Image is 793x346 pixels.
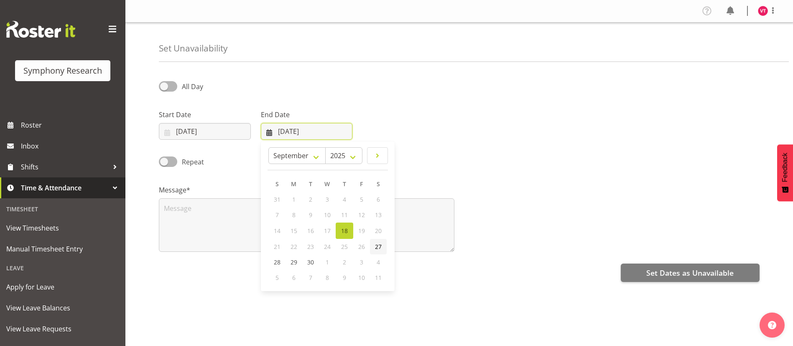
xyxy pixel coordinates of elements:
label: End Date [261,110,353,120]
span: T [343,180,346,188]
img: Rosterit website logo [6,21,75,38]
a: 28 [269,254,286,270]
span: 11 [341,211,348,219]
span: 2 [309,195,312,203]
img: help-xxl-2.png [768,321,776,329]
span: Inbox [21,140,121,152]
span: 10 [358,274,365,282]
span: Apply for Leave [6,281,119,293]
span: 2 [343,258,346,266]
span: 7 [275,211,279,219]
span: 24 [324,243,331,251]
span: S [377,180,380,188]
input: Click to select... [261,123,353,140]
div: Leave [2,259,123,277]
span: 28 [274,258,280,266]
span: 21 [274,243,280,251]
span: 14 [274,227,280,235]
span: F [360,180,363,188]
img: vala-tone11405.jpg [758,6,768,16]
span: View Timesheets [6,222,119,234]
span: 6 [292,274,296,282]
span: Shifts [21,161,109,173]
span: 1 [292,195,296,203]
span: 17 [324,227,331,235]
span: 11 [375,274,382,282]
span: All Day [182,82,203,91]
span: 16 [307,227,314,235]
span: 13 [375,211,382,219]
span: 3 [360,258,363,266]
span: View Leave Requests [6,323,119,335]
label: Start Date [159,110,251,120]
span: 29 [291,258,297,266]
span: S [275,180,279,188]
span: Time & Attendance [21,182,109,194]
span: Repeat [177,157,204,167]
span: 12 [358,211,365,219]
span: View Leave Balances [6,302,119,314]
a: 27 [370,239,387,254]
a: 29 [286,254,302,270]
button: Feedback - Show survey [777,144,793,201]
span: 4 [377,258,380,266]
span: Roster [21,119,121,131]
span: 23 [307,243,314,251]
span: Manual Timesheet Entry [6,243,119,255]
span: 8 [292,211,296,219]
a: View Leave Requests [2,318,123,339]
a: Apply for Leave [2,277,123,297]
a: 30 [302,254,319,270]
span: W [324,180,330,188]
span: 15 [291,227,297,235]
span: 22 [291,243,297,251]
span: 18 [341,227,348,235]
span: 27 [375,243,382,251]
a: View Timesheets [2,218,123,238]
span: M [291,180,296,188]
span: 6 [377,195,380,203]
span: 1 [326,258,329,266]
span: 5 [360,195,363,203]
a: Manual Timesheet Entry [2,238,123,259]
span: 19 [358,227,365,235]
span: 30 [307,258,314,266]
a: View Leave Balances [2,297,123,318]
span: 25 [341,243,348,251]
span: 26 [358,243,365,251]
button: Set Dates as Unavailable [621,264,760,282]
span: Feedback [781,153,789,182]
label: Message* [159,185,454,195]
span: 4 [343,195,346,203]
span: 10 [324,211,331,219]
span: 9 [343,274,346,282]
span: 31 [274,195,280,203]
div: Timesheet [2,200,123,218]
span: 7 [309,274,312,282]
span: 8 [326,274,329,282]
span: T [309,180,312,188]
span: 3 [326,195,329,203]
span: 5 [275,274,279,282]
span: Set Dates as Unavailable [646,267,734,278]
span: 20 [375,227,382,235]
h4: Set Unavailability [159,44,227,53]
input: Click to select... [159,123,251,140]
div: Symphony Research [23,64,102,77]
span: 9 [309,211,312,219]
